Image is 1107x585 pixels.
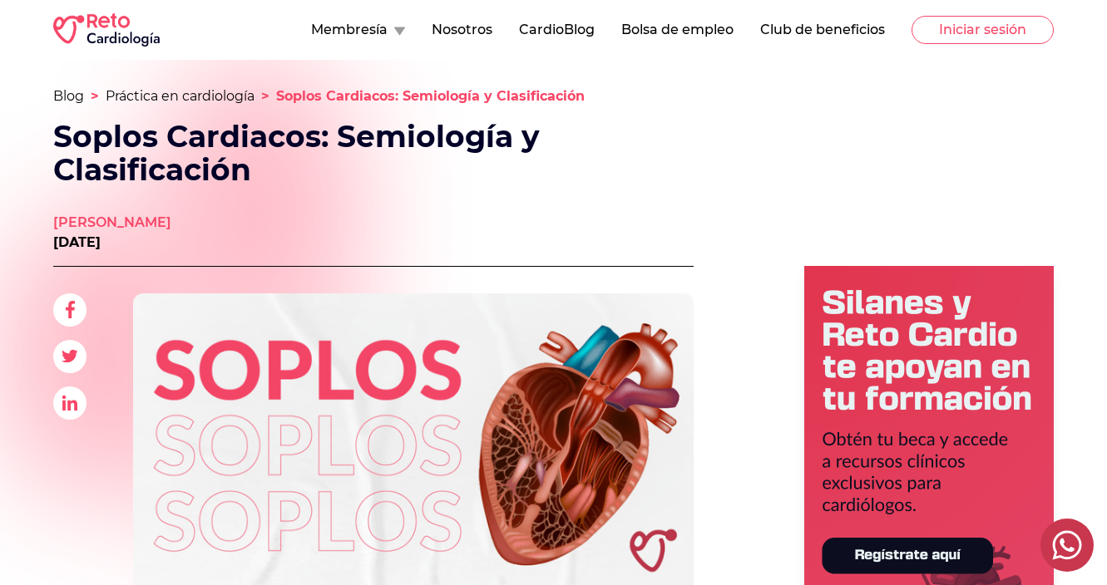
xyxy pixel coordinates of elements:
[432,20,492,40] button: Nosotros
[276,88,585,104] span: Soplos Cardiacos: Semiología y Clasificación
[106,88,255,104] a: Práctica en cardiología
[912,16,1054,44] button: Iniciar sesión
[519,20,595,40] button: CardioBlog
[311,20,405,40] button: Membresía
[621,20,734,40] button: Bolsa de empleo
[760,20,885,40] button: Club de beneficios
[261,88,269,104] span: >
[53,88,84,104] a: Blog
[53,13,160,47] img: RETO Cardio Logo
[91,88,99,104] span: >
[53,120,692,186] h1: Soplos Cardiacos: Semiología y Clasificación
[53,233,171,253] p: [DATE]
[53,213,171,233] a: [PERSON_NAME]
